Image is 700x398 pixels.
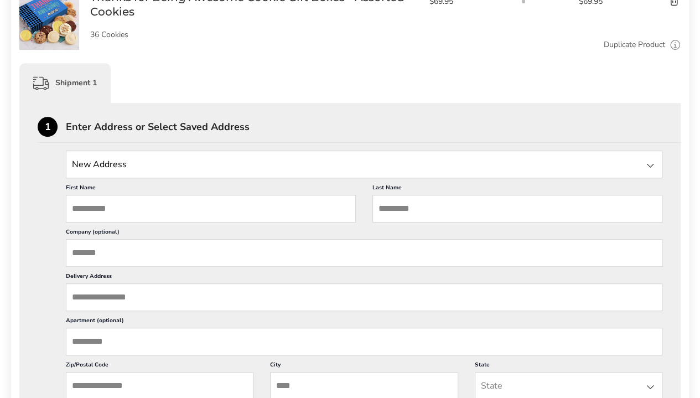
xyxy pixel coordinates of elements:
[19,63,111,103] div: Shipment 1
[66,228,662,239] label: Company (optional)
[604,39,665,51] a: Duplicate Product
[66,122,681,132] div: Enter Address or Select Saved Address
[372,184,662,195] label: Last Name
[66,328,662,355] input: Apartment
[372,195,662,223] input: Last Name
[66,361,253,372] label: Zip/Postal Code
[66,283,662,311] input: Delivery Address
[270,361,458,372] label: City
[38,117,58,137] div: 1
[66,317,662,328] label: Apartment (optional)
[66,195,356,223] input: First Name
[66,184,356,195] label: First Name
[475,361,662,372] label: State
[66,272,662,283] label: Delivery Address
[66,239,662,267] input: Company
[66,151,662,178] input: State
[90,31,418,39] p: 36 Cookies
